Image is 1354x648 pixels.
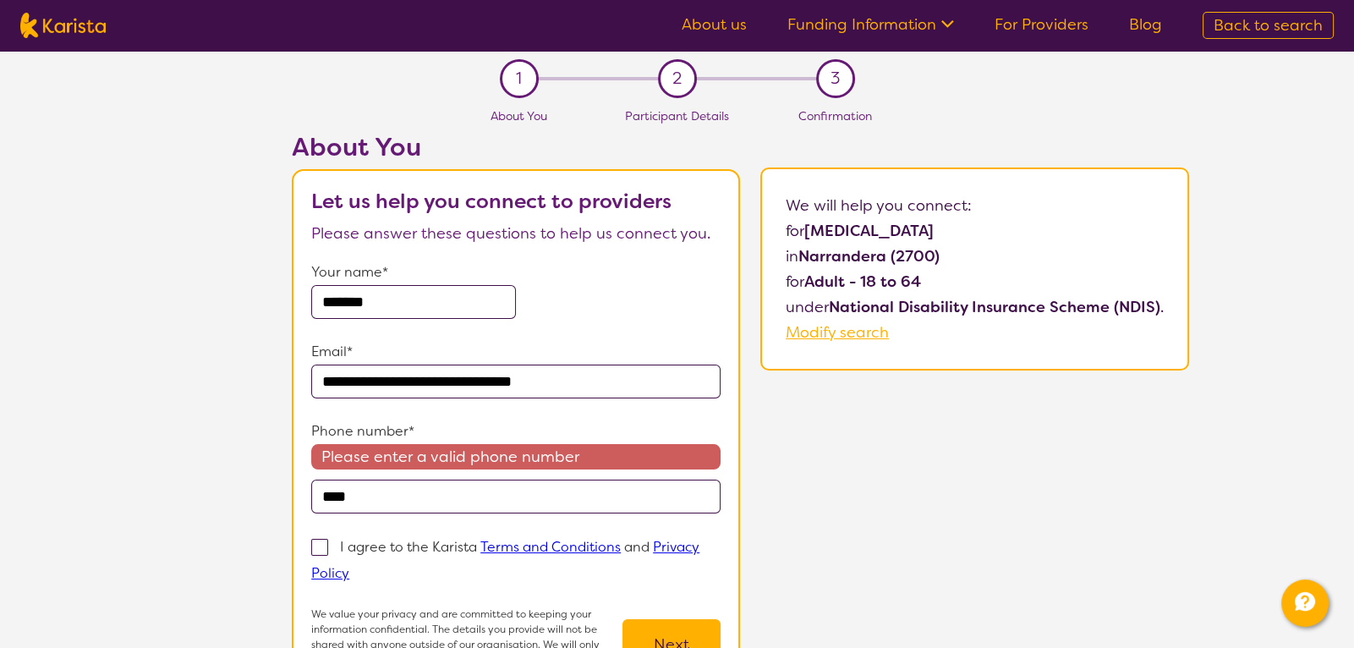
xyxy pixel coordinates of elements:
[672,66,682,91] span: 2
[786,218,1164,244] p: for
[1281,579,1329,627] button: Channel Menu
[798,246,940,266] b: Narrandera (2700)
[311,221,721,246] p: Please answer these questions to help us connect you.
[829,297,1160,317] b: National Disability Insurance Scheme (NDIS)
[1214,15,1323,36] span: Back to search
[1129,14,1162,35] a: Blog
[798,108,872,124] span: Confirmation
[311,419,721,444] p: Phone number*
[786,193,1164,218] p: We will help you connect:
[804,221,934,241] b: [MEDICAL_DATA]
[786,244,1164,269] p: in
[995,14,1088,35] a: For Providers
[682,14,747,35] a: About us
[786,322,889,343] a: Modify search
[311,538,699,582] p: I agree to the Karista and
[804,272,921,292] b: Adult - 18 to 64
[311,188,672,215] b: Let us help you connect to providers
[491,108,547,124] span: About You
[786,294,1164,320] p: under .
[625,108,729,124] span: Participant Details
[311,444,721,470] span: Please enter a valid phone number
[786,269,1164,294] p: for
[292,132,740,162] h2: About You
[311,260,721,285] p: Your name*
[830,66,840,91] span: 3
[516,66,522,91] span: 1
[311,339,721,365] p: Email*
[787,14,954,35] a: Funding Information
[20,13,106,38] img: Karista logo
[480,538,621,556] a: Terms and Conditions
[1203,12,1334,39] a: Back to search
